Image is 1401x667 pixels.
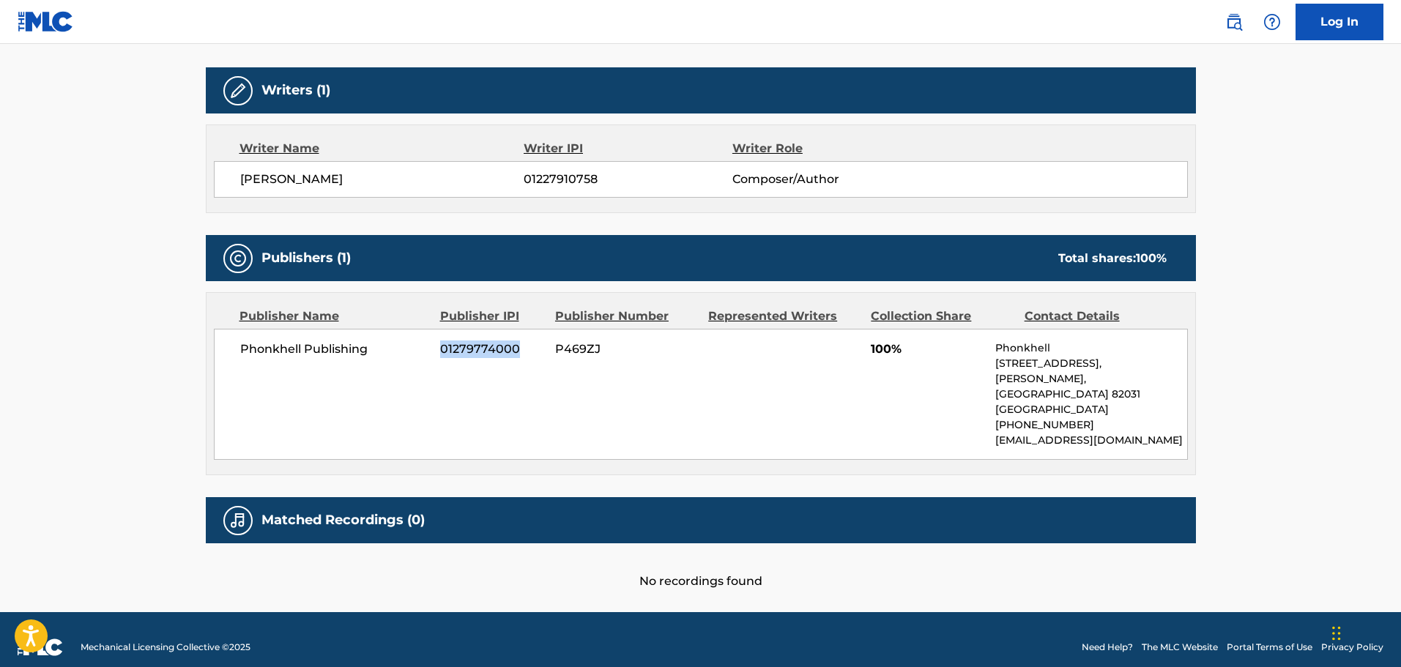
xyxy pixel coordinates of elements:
p: Phonkhell [995,340,1186,356]
img: Publishers [229,250,247,267]
img: Writers [229,82,247,100]
div: Drag [1332,611,1341,655]
span: P469ZJ [555,340,697,358]
h5: Writers (1) [261,82,330,99]
img: logo [18,638,63,656]
span: [PERSON_NAME] [240,171,524,188]
span: 100% [871,340,984,358]
a: Log In [1296,4,1383,40]
div: Total shares: [1058,250,1167,267]
a: Privacy Policy [1321,641,1383,654]
p: [PERSON_NAME], [GEOGRAPHIC_DATA] 82031 [995,371,1186,402]
iframe: Chat Widget [1328,597,1401,667]
div: Publisher Number [555,308,697,325]
a: The MLC Website [1142,641,1218,654]
div: Help [1257,7,1287,37]
img: help [1263,13,1281,31]
img: search [1225,13,1243,31]
img: MLC Logo [18,11,74,32]
div: Publisher Name [239,308,429,325]
p: [EMAIL_ADDRESS][DOMAIN_NAME] [995,433,1186,448]
p: [GEOGRAPHIC_DATA] [995,402,1186,417]
span: 100 % [1136,251,1167,265]
span: Mechanical Licensing Collective © 2025 [81,641,250,654]
a: Public Search [1219,7,1249,37]
div: Contact Details [1025,308,1167,325]
span: 01279774000 [440,340,544,358]
h5: Matched Recordings (0) [261,512,425,529]
a: Need Help? [1082,641,1133,654]
img: Matched Recordings [229,512,247,529]
div: Collection Share [871,308,1013,325]
span: Composer/Author [732,171,922,188]
p: [PHONE_NUMBER] [995,417,1186,433]
a: Portal Terms of Use [1227,641,1312,654]
p: [STREET_ADDRESS], [995,356,1186,371]
div: No recordings found [206,543,1196,590]
span: Phonkhell Publishing [240,340,430,358]
span: 01227910758 [524,171,732,188]
div: Represented Writers [708,308,860,325]
h5: Publishers (1) [261,250,351,267]
div: Writer Name [239,140,524,157]
div: Publisher IPI [440,308,544,325]
div: Writer Role [732,140,922,157]
div: Writer IPI [524,140,732,157]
